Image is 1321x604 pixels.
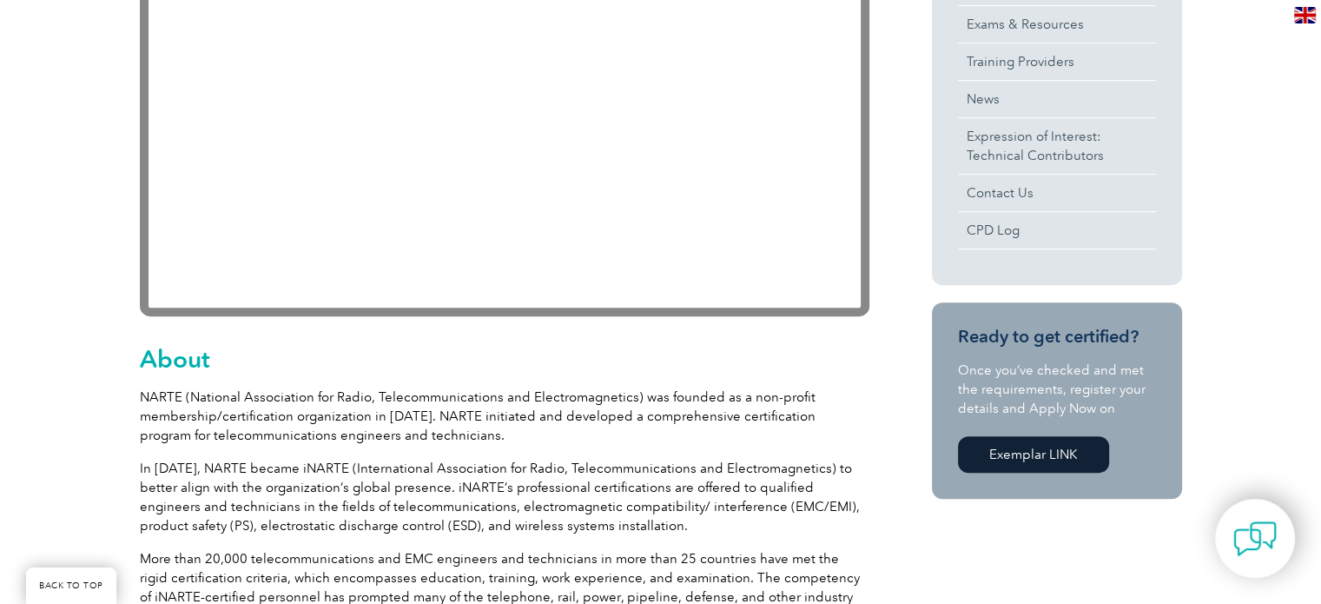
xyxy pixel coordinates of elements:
[958,436,1109,473] a: Exemplar LINK
[1294,7,1316,23] img: en
[958,326,1156,348] h3: Ready to get certified?
[958,118,1156,174] a: Expression of Interest:Technical Contributors
[958,6,1156,43] a: Exams & Resources
[26,567,116,604] a: BACK TO TOP
[958,43,1156,80] a: Training Providers
[140,345,869,373] h2: About
[1233,517,1277,561] img: contact-chat.png
[958,212,1156,249] a: CPD Log
[958,81,1156,117] a: News
[958,175,1156,211] a: Contact Us
[140,459,869,535] p: In [DATE], NARTE became iNARTE (International Association for Radio, Telecommunications and Elect...
[140,388,869,445] p: NARTE (National Association for Radio, Telecommunications and Electromagnetics) was founded as a ...
[958,361,1156,418] p: Once you’ve checked and met the requirements, register your details and Apply Now on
